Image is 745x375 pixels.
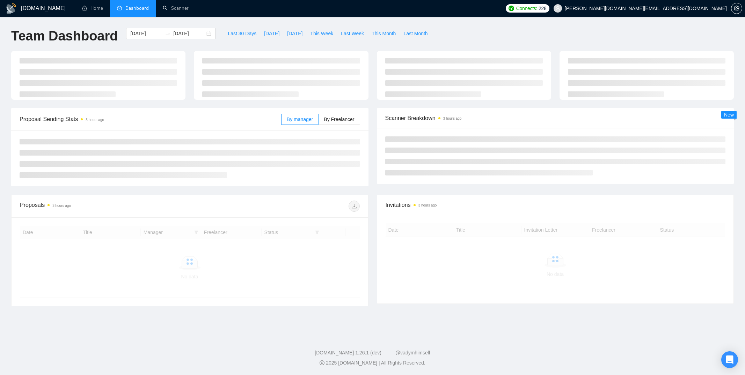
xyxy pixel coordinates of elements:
a: [DOMAIN_NAME] 1.26.1 (dev) [315,350,381,355]
time: 3 hours ago [52,204,71,208]
button: setting [731,3,742,14]
h1: Team Dashboard [11,28,118,44]
span: [DATE] [287,30,302,37]
a: setting [731,6,742,11]
a: @vadymhimself [395,350,430,355]
span: By manager [287,117,313,122]
span: By Freelancer [324,117,354,122]
span: Dashboard [125,5,149,11]
span: Scanner Breakdown [385,114,726,122]
span: swap-right [165,31,170,36]
button: [DATE] [260,28,283,39]
span: Invitations [386,201,725,209]
a: searchScanner [163,5,189,11]
button: Last Week [337,28,368,39]
a: homeHome [82,5,103,11]
div: 2025 [DOMAIN_NAME] | All Rights Reserved. [6,359,739,367]
time: 3 hours ago [418,203,437,207]
span: copyright [320,360,324,365]
span: Last Week [341,30,364,37]
span: Proposal Sending Stats [20,115,281,123]
button: This Week [306,28,337,39]
button: Last Month [400,28,431,39]
span: New [724,112,734,118]
img: upwork-logo.png [509,6,514,11]
button: This Month [368,28,400,39]
div: Open Intercom Messenger [721,351,738,368]
span: This Month [372,30,396,37]
span: [DATE] [264,30,279,37]
span: This Week [310,30,333,37]
img: logo [6,3,17,14]
span: to [165,31,170,36]
span: Connects: [516,5,537,12]
input: Start date [130,30,162,37]
span: Last 30 Days [228,30,256,37]
time: 3 hours ago [86,118,104,122]
button: [DATE] [283,28,306,39]
input: End date [173,30,205,37]
button: Last 30 Days [224,28,260,39]
span: dashboard [117,6,122,10]
div: Proposals [20,201,190,212]
span: Last Month [403,30,428,37]
time: 3 hours ago [443,117,462,120]
span: 228 [539,5,546,12]
span: user [555,6,560,11]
